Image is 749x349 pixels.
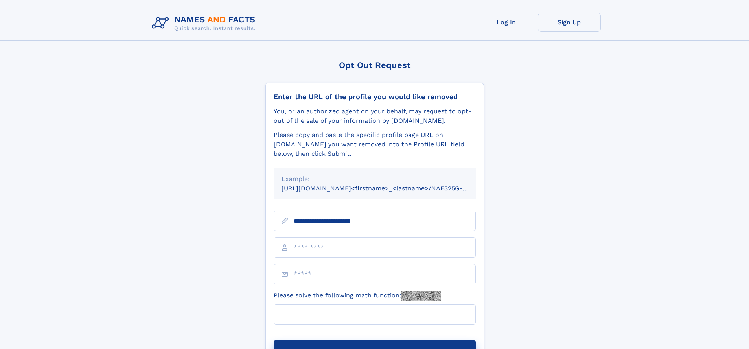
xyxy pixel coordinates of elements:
div: Opt Out Request [265,60,484,70]
a: Log In [475,13,538,32]
div: Example: [282,174,468,184]
div: You, or an authorized agent on your behalf, may request to opt-out of the sale of your informatio... [274,107,476,126]
img: Logo Names and Facts [149,13,262,34]
small: [URL][DOMAIN_NAME]<firstname>_<lastname>/NAF325G-xxxxxxxx [282,185,491,192]
div: Enter the URL of the profile you would like removed [274,92,476,101]
a: Sign Up [538,13,601,32]
div: Please copy and paste the specific profile page URL on [DOMAIN_NAME] you want removed into the Pr... [274,130,476,159]
label: Please solve the following math function: [274,291,441,301]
